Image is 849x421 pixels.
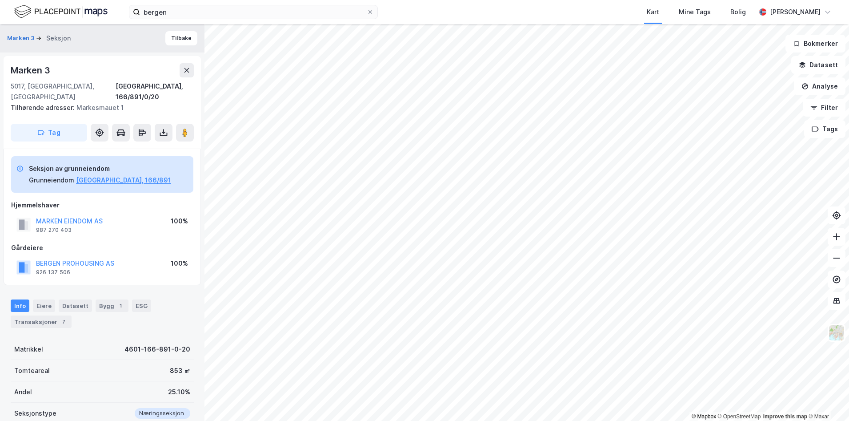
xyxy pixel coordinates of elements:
[170,365,190,376] div: 853 ㎡
[124,344,190,355] div: 4601-166-891-0-20
[46,33,71,44] div: Seksjon
[11,124,87,142] button: Tag
[11,81,116,102] div: 5017, [GEOGRAPHIC_DATA], [GEOGRAPHIC_DATA]
[14,387,32,397] div: Andel
[791,56,845,74] button: Datasett
[36,269,70,276] div: 926 137 506
[14,408,56,419] div: Seksjonstype
[7,34,36,43] button: Marken 3
[647,7,659,17] div: Kart
[11,200,193,210] div: Hjemmelshaver
[805,378,849,421] div: Kontrollprogram for chat
[803,99,845,117] button: Filter
[785,35,845,53] button: Bokmerker
[692,413,716,420] a: Mapbox
[76,175,171,186] button: [GEOGRAPHIC_DATA], 166/891
[805,378,849,421] iframe: Chat Widget
[730,7,746,17] div: Bolig
[11,316,72,328] div: Transaksjoner
[140,5,367,19] input: Søk på adresse, matrikkel, gårdeiere, leietakere eller personer
[14,365,50,376] div: Tomteareal
[171,216,188,227] div: 100%
[11,104,76,111] span: Tilhørende adresser:
[96,300,128,312] div: Bygg
[116,301,125,310] div: 1
[116,81,194,102] div: [GEOGRAPHIC_DATA], 166/891/0/20
[29,175,74,186] div: Grunneiendom
[11,243,193,253] div: Gårdeiere
[171,258,188,269] div: 100%
[11,63,52,77] div: Marken 3
[33,300,55,312] div: Eiere
[794,77,845,95] button: Analyse
[804,120,845,138] button: Tags
[11,300,29,312] div: Info
[11,102,187,113] div: Markesmauet 1
[29,163,171,174] div: Seksjon av grunneiendom
[59,317,68,326] div: 7
[718,413,761,420] a: OpenStreetMap
[679,7,711,17] div: Mine Tags
[165,31,197,45] button: Tilbake
[828,324,845,341] img: Z
[14,4,108,20] img: logo.f888ab2527a4732fd821a326f86c7f29.svg
[36,227,72,234] div: 987 270 403
[59,300,92,312] div: Datasett
[763,413,807,420] a: Improve this map
[14,344,43,355] div: Matrikkel
[770,7,821,17] div: [PERSON_NAME]
[132,300,151,312] div: ESG
[168,387,190,397] div: 25.10%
